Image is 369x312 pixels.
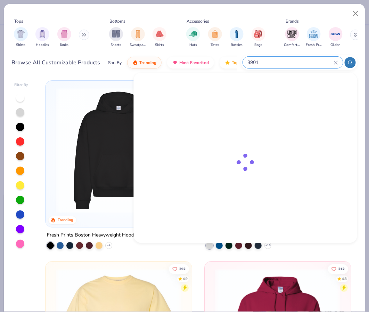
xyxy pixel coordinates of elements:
img: Skirts Image [156,30,164,38]
img: Comfort Colors Image [287,29,297,39]
img: Bags Image [254,30,262,38]
div: filter for Tanks [57,27,71,48]
div: Fresh Prints Boston Heavyweight Hoodie [47,231,138,239]
span: Bottles [231,42,243,48]
div: Tops [14,18,23,24]
button: Close [349,7,362,20]
div: filter for Bags [252,27,265,48]
span: Sweatpants [130,42,146,48]
span: + 9 [107,243,110,247]
img: Shirts Image [17,30,25,38]
div: filter for Hats [186,27,200,48]
span: Totes [211,42,219,48]
span: Comfort Colors [284,42,300,48]
button: filter button [14,27,28,48]
img: Hats Image [189,30,197,38]
img: Sweatpants Image [134,30,142,38]
img: Hoodies Image [39,30,46,38]
div: filter for Totes [208,27,222,48]
img: TopRated.gif [225,60,230,65]
button: Top Rated [220,57,257,69]
button: filter button [306,27,322,48]
button: filter button [329,27,343,48]
img: 91acfc32-fd48-4d6b-bdad-a4c1a30ac3fc [52,88,184,213]
div: Filter By [14,82,28,88]
div: Accessories [187,18,210,24]
button: filter button [130,27,146,48]
div: filter for Comfort Colors [284,27,300,48]
button: Like [169,264,189,274]
img: Bottles Image [233,30,240,38]
div: filter for Bottles [230,27,244,48]
div: 4.8 [342,276,347,281]
div: Sort By [108,59,122,66]
img: Shorts Image [112,30,120,38]
button: filter button [208,27,222,48]
div: filter for Hoodies [35,27,49,48]
button: filter button [35,27,49,48]
span: Gildan [330,42,341,48]
span: Tanks [60,42,69,48]
div: filter for Gildan [329,27,343,48]
div: filter for Skirts [153,27,166,48]
span: 212 [338,267,345,271]
button: Trending [127,57,162,69]
span: Shorts [111,42,122,48]
button: filter button [284,27,300,48]
div: Brands [286,18,299,24]
img: Gildan Image [330,29,341,39]
div: Browse All Customizable Products [12,58,100,67]
button: filter button [230,27,244,48]
button: filter button [153,27,166,48]
div: Bottoms [110,18,126,24]
span: Bags [254,42,262,48]
span: Top Rated [232,60,252,65]
span: Shirts [16,42,25,48]
div: filter for Shorts [109,27,123,48]
span: Most Favorited [179,60,209,65]
span: Hats [189,42,197,48]
span: Skirts [155,42,164,48]
span: Fresh Prints [306,42,322,48]
button: filter button [109,27,123,48]
img: Tanks Image [60,30,68,38]
img: Totes Image [211,30,219,38]
span: Trending [139,60,156,65]
img: trending.gif [132,60,138,65]
button: filter button [186,27,200,48]
button: filter button [57,27,71,48]
span: Hoodies [36,42,49,48]
img: Fresh Prints Image [309,29,319,39]
span: 292 [179,267,186,271]
button: filter button [252,27,265,48]
button: Like [328,264,348,274]
input: Try "T-Shirt" [247,58,334,66]
img: most_fav.gif [172,60,178,65]
button: Most Favorited [167,57,214,69]
span: + 10 [265,243,271,247]
div: filter for Shirts [14,27,28,48]
div: filter for Fresh Prints [306,27,322,48]
div: 4.9 [183,276,188,281]
div: filter for Sweatpants [130,27,146,48]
